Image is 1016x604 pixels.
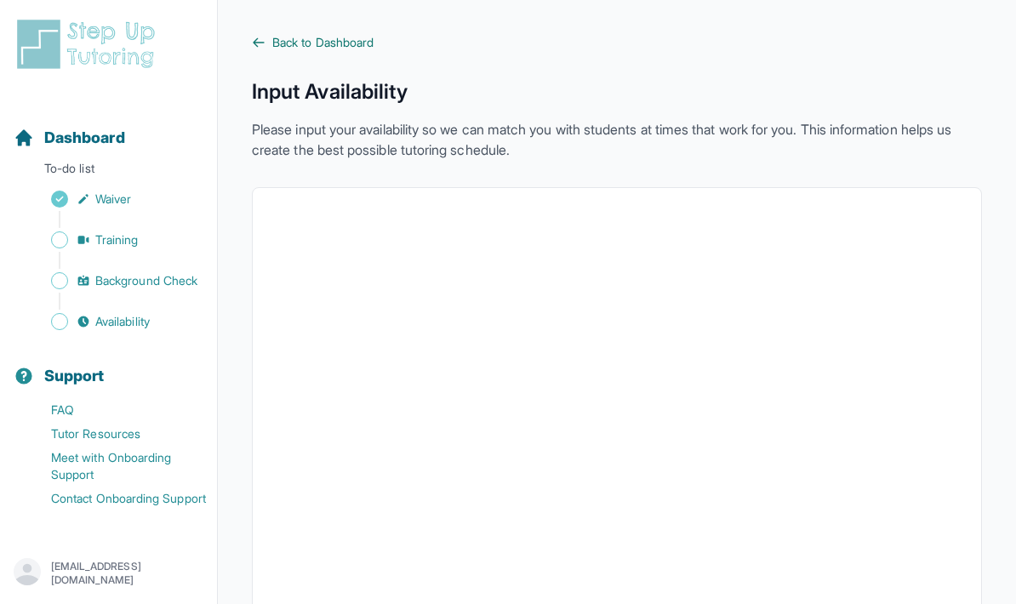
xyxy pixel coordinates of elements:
span: Dashboard [44,126,125,150]
a: Availability [14,310,217,333]
p: To-do list [7,160,210,184]
button: Dashboard [7,99,210,157]
a: Meet with Onboarding Support [14,446,217,487]
a: Tutor Resources [14,422,217,446]
p: [EMAIL_ADDRESS][DOMAIN_NAME] [51,560,203,587]
p: Please input your availability so we can match you with students at times that work for you. This... [252,119,982,160]
a: Training [14,228,217,252]
span: Background Check [95,272,197,289]
a: Waiver [14,187,217,211]
button: [EMAIL_ADDRESS][DOMAIN_NAME] [14,558,203,589]
img: logo [14,17,165,71]
h1: Input Availability [252,78,982,105]
span: Training [95,231,139,248]
a: Contact Onboarding Support [14,487,217,510]
a: FAQ [14,398,217,422]
span: Back to Dashboard [272,34,374,51]
span: Support [44,364,105,388]
span: Waiver [95,191,131,208]
a: Back to Dashboard [252,34,982,51]
button: Support [7,337,210,395]
a: Background Check [14,269,217,293]
a: Dashboard [14,126,125,150]
span: Availability [95,313,150,330]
